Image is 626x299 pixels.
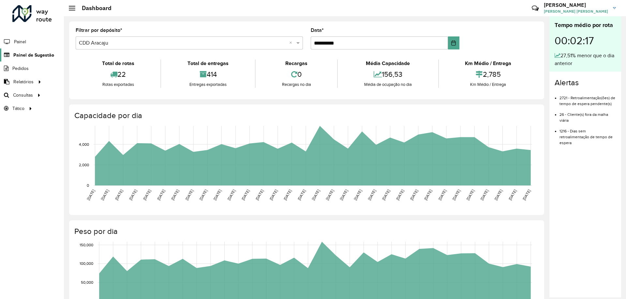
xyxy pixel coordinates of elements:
text: [DATE] [423,189,433,201]
text: [DATE] [297,189,306,201]
text: [DATE] [438,189,447,201]
h4: Capacidade por dia [74,111,538,120]
div: Recargas no dia [257,81,335,88]
h4: Alertas [555,78,616,88]
div: Média Capacidade [339,60,436,67]
text: [DATE] [325,189,335,201]
text: [DATE] [367,189,377,201]
div: 2,785 [440,67,536,81]
text: [DATE] [452,189,461,201]
text: [DATE] [409,189,419,201]
div: 414 [163,67,253,81]
text: [DATE] [241,189,250,201]
span: Tático [12,105,24,112]
li: 2721 - Retroalimentação(ões) de tempo de espera pendente(s) [559,90,616,107]
text: [DATE] [100,189,110,201]
text: 100,000 [80,262,93,266]
text: [DATE] [128,189,138,201]
text: [DATE] [86,189,96,201]
a: Contato Rápido [528,1,542,15]
div: Recargas [257,60,335,67]
text: [DATE] [494,189,503,201]
span: Painel [14,38,26,45]
span: Painel de Sugestão [13,52,54,59]
div: Tempo médio por rota [555,21,616,30]
text: [DATE] [466,189,475,201]
li: 1216 - Dias sem retroalimentação de tempo de espera [559,123,616,146]
label: Filtrar por depósito [76,26,122,34]
text: 150,000 [80,243,93,247]
text: 2,000 [79,163,89,167]
div: 22 [77,67,159,81]
div: 27,51% menor que o dia anterior [555,52,616,67]
div: Entregas exportadas [163,81,253,88]
text: [DATE] [185,189,194,201]
text: [DATE] [156,189,166,201]
div: Média de ocupação no dia [339,81,436,88]
div: Total de rotas [77,60,159,67]
div: 0 [257,67,335,81]
text: [DATE] [227,189,236,201]
div: Total de entregas [163,60,253,67]
text: [DATE] [170,189,180,201]
text: [DATE] [339,189,349,201]
div: Km Médio / Entrega [440,60,536,67]
text: [DATE] [283,189,292,201]
text: [DATE] [522,189,531,201]
h3: [PERSON_NAME] [544,2,608,8]
text: [DATE] [480,189,489,201]
text: [DATE] [114,189,124,201]
div: Km Médio / Entrega [440,81,536,88]
text: 4,000 [79,142,89,146]
text: [DATE] [381,189,391,201]
h2: Dashboard [75,5,112,12]
span: Consultas [13,92,33,99]
text: [DATE] [508,189,517,201]
label: Data [311,26,324,34]
span: Clear all [289,39,295,47]
div: Rotas exportadas [77,81,159,88]
text: [DATE] [353,189,363,201]
li: 26 - Cliente(s) fora da malha viária [559,107,616,123]
text: [DATE] [269,189,278,201]
text: [DATE] [199,189,208,201]
text: [DATE] [142,189,152,201]
span: Pedidos [12,65,29,72]
text: 50,000 [81,280,93,284]
text: [DATE] [311,189,320,201]
text: 0 [87,183,89,187]
h4: Peso por dia [74,227,538,236]
div: 156,53 [339,67,436,81]
text: [DATE] [395,189,405,201]
button: Choose Date [448,36,459,49]
text: [DATE] [213,189,222,201]
span: [PERSON_NAME] [PERSON_NAME] [544,8,608,14]
span: Relatórios [13,78,34,85]
text: [DATE] [255,189,264,201]
div: 00:02:17 [555,30,616,52]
